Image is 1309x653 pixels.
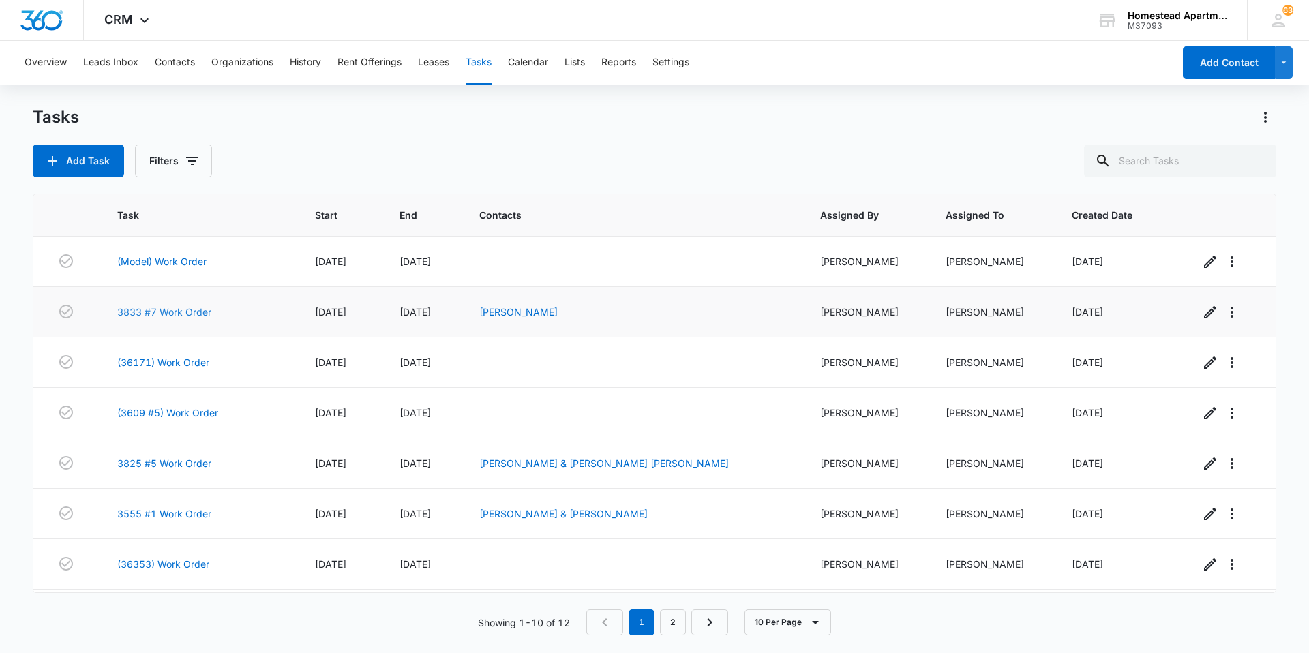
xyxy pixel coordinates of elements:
div: [PERSON_NAME] [820,406,913,420]
a: [PERSON_NAME] [479,306,558,318]
span: [DATE] [315,356,346,368]
div: [PERSON_NAME] [946,506,1038,521]
div: account name [1128,10,1227,21]
span: [DATE] [400,558,431,570]
span: [DATE] [400,356,431,368]
a: 3555 #1 Work Order [117,506,211,521]
span: [DATE] [400,407,431,419]
div: [PERSON_NAME] [820,355,913,369]
button: Actions [1254,106,1276,128]
span: Assigned To [946,208,1019,222]
button: Reports [601,41,636,85]
div: [PERSON_NAME] [946,254,1038,269]
span: [DATE] [315,256,346,267]
button: Tasks [466,41,492,85]
span: [DATE] [1072,356,1103,368]
a: (36353) Work Order [117,557,209,571]
h1: Tasks [33,107,79,127]
a: Page 2 [660,609,686,635]
button: Contacts [155,41,195,85]
a: (36171) Work Order [117,355,209,369]
button: Add Task [33,145,124,177]
a: (3609 #5) Work Order [117,406,218,420]
button: Overview [25,41,67,85]
input: Search Tasks [1084,145,1276,177]
button: Organizations [211,41,273,85]
div: [PERSON_NAME] [820,456,913,470]
span: [DATE] [1072,508,1103,519]
span: [DATE] [315,558,346,570]
span: Contacts [479,208,768,222]
span: 63 [1282,5,1293,16]
a: [PERSON_NAME] & [PERSON_NAME] [PERSON_NAME] [479,457,729,469]
span: [DATE] [315,457,346,469]
button: Lists [565,41,585,85]
span: [DATE] [400,256,431,267]
div: [PERSON_NAME] [946,557,1038,571]
span: [DATE] [315,306,346,318]
span: [DATE] [1072,558,1103,570]
em: 1 [629,609,654,635]
button: Rent Offerings [337,41,402,85]
a: [PERSON_NAME] & [PERSON_NAME] [479,508,648,519]
p: Showing 1-10 of 12 [478,616,570,630]
a: Next Page [691,609,728,635]
span: [DATE] [400,508,431,519]
span: Task [117,208,262,222]
div: [PERSON_NAME] [820,506,913,521]
span: Assigned By [820,208,893,222]
button: Leases [418,41,449,85]
div: [PERSON_NAME] [946,406,1038,420]
span: CRM [104,12,133,27]
button: History [290,41,321,85]
button: Add Contact [1183,46,1275,79]
span: [DATE] [400,457,431,469]
span: [DATE] [1072,306,1103,318]
button: Settings [652,41,689,85]
span: Start [315,208,347,222]
div: [PERSON_NAME] [820,557,913,571]
a: 3833 #7 Work Order [117,305,211,319]
nav: Pagination [586,609,728,635]
div: [PERSON_NAME] [946,456,1038,470]
div: [PERSON_NAME] [820,305,913,319]
button: Leads Inbox [83,41,138,85]
button: Filters [135,145,212,177]
button: Calendar [508,41,548,85]
a: 3825 #5 Work Order [117,456,211,470]
span: [DATE] [1072,407,1103,419]
span: [DATE] [1072,256,1103,267]
span: [DATE] [315,508,346,519]
a: (Model) Work Order [117,254,207,269]
div: [PERSON_NAME] [820,254,913,269]
span: [DATE] [315,407,346,419]
span: End [400,208,426,222]
div: [PERSON_NAME] [946,305,1038,319]
span: Created Date [1072,208,1147,222]
div: notifications count [1282,5,1293,16]
span: [DATE] [1072,457,1103,469]
div: account id [1128,21,1227,31]
button: 10 Per Page [744,609,831,635]
span: [DATE] [400,306,431,318]
div: [PERSON_NAME] [946,355,1038,369]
